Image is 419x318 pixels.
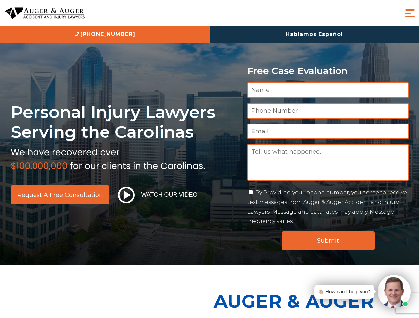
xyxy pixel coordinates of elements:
[214,285,415,318] p: Auger & Auger
[378,275,411,308] img: Intaker widget Avatar
[11,145,205,171] img: sub text
[5,7,85,20] img: Auger & Auger Accident and Injury Lawyers Logo
[247,189,407,224] label: By Providing your phone number, you agree to receive text messages from Auger & Auger Accident an...
[11,185,109,204] a: Request a Free Consultation
[247,103,409,119] input: Phone Number
[247,124,409,139] input: Email
[282,231,375,250] input: Submit
[403,7,417,20] button: Menu
[247,66,409,76] p: Free Case Evaluation
[247,82,409,98] input: Name
[11,102,240,142] h1: Personal Injury Lawyers Serving the Carolinas
[318,287,371,296] div: 👋🏼 How can I help you?
[17,192,103,198] span: Request a Free Consultation
[116,186,200,204] button: Watch Our Video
